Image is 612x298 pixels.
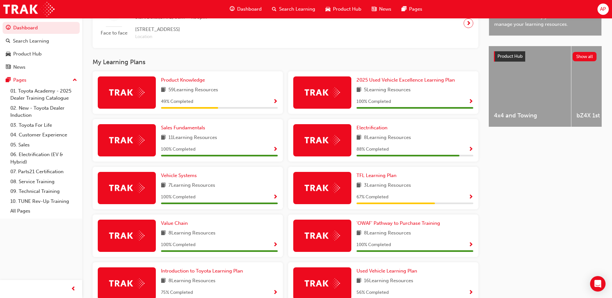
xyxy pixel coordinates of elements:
span: book-icon [356,134,361,142]
span: book-icon [356,182,361,190]
a: car-iconProduct Hub [320,3,366,16]
span: Show Progress [468,290,473,296]
span: up-icon [73,76,77,84]
a: search-iconSearch Learning [267,3,320,16]
span: News [379,5,391,13]
span: 100 % Completed [356,98,391,105]
span: Revolutionise the way you access and manage your learning resources. [494,13,596,28]
span: 11 Learning Resources [168,134,217,142]
button: Show all [573,52,597,61]
span: Pages [409,5,422,13]
span: Search Learning [279,5,315,13]
a: TFL Learning Plan [356,172,399,179]
span: Value Chain [161,220,188,226]
button: Show Progress [468,145,473,154]
span: book-icon [356,86,361,94]
a: 01. Toyota Academy - 2025 Dealer Training Catalogue [8,86,80,103]
div: News [13,64,25,71]
span: Sales Fundamentals [161,125,205,131]
button: Show Progress [468,241,473,249]
button: Show Progress [468,193,473,201]
a: 10. TUNE Rev-Up Training [8,196,80,206]
a: 05. Sales [8,140,80,150]
span: news-icon [6,65,11,70]
span: 100 % Completed [161,241,196,249]
img: Trak [109,231,145,241]
span: Electrification [356,125,387,131]
h3: My Learning Plans [93,58,478,66]
div: Open Intercom Messenger [590,276,606,292]
span: 59 Learning Resources [168,86,218,94]
span: Face to face [98,29,130,37]
img: Trak [109,183,145,193]
span: 3 Learning Resources [364,182,411,190]
button: DashboardSearch LearningProduct HubNews [3,21,80,74]
button: Pages [3,74,80,86]
a: pages-iconPages [396,3,427,16]
span: news-icon [372,5,376,13]
span: 2025 Used Vehicle Excellence Learning Plan [356,77,455,83]
span: AP [600,5,606,13]
div: Search Learning [13,37,49,45]
span: pages-icon [6,77,11,83]
span: guage-icon [230,5,235,13]
span: Show Progress [273,147,278,153]
a: 07. Parts21 Certification [8,167,80,177]
button: Show Progress [273,241,278,249]
span: 100 % Completed [161,194,196,201]
div: Product Hub [13,50,42,58]
span: 67 % Completed [356,194,388,201]
img: Trak [305,87,340,97]
a: Sales Fundamentals [161,124,208,132]
span: Show Progress [468,147,473,153]
a: News [3,61,80,73]
span: Show Progress [468,242,473,248]
span: 16 Learning Resources [364,277,413,285]
button: Show Progress [468,98,473,106]
span: Product Knowledge [161,77,205,83]
a: 4x4 and Towing [489,46,571,127]
span: book-icon [161,277,166,285]
span: Product Hub [333,5,361,13]
span: next-icon [466,19,471,28]
span: Product Hub [497,54,523,59]
span: car-icon [6,51,11,57]
a: 06. Electrification (EV & Hybrid) [8,150,80,167]
a: Vehicle Systems [161,172,199,179]
span: 8 Learning Resources [364,229,411,237]
span: 49 % Completed [161,98,193,105]
span: 88 % Completed [356,146,389,153]
span: 8 Learning Resources [364,134,411,142]
img: Trak [109,135,145,145]
span: 75 % Completed [161,289,193,296]
span: TFL Learning Plan [356,173,396,178]
button: Show Progress [273,193,278,201]
img: Trak [305,135,340,145]
img: Trak [109,278,145,288]
button: AP [597,4,609,15]
span: book-icon [161,86,166,94]
button: Show Progress [468,289,473,297]
a: 2025 Used Vehicle Excellence Learning Plan [356,76,457,84]
span: book-icon [356,277,361,285]
span: search-icon [272,5,276,13]
a: guage-iconDashboard [225,3,267,16]
a: All Pages [8,206,80,216]
span: prev-icon [71,285,76,293]
img: Trak [305,183,340,193]
a: 03. Toyota For Life [8,120,80,130]
span: 8 Learning Resources [168,229,216,237]
span: [STREET_ADDRESS] [135,26,253,33]
span: Show Progress [273,194,278,200]
span: 5 Learning Resources [364,86,411,94]
span: Show Progress [273,290,278,296]
button: Show Progress [273,98,278,106]
a: Product Hub [3,48,80,60]
span: guage-icon [6,25,11,31]
a: 02. New - Toyota Dealer Induction [8,103,80,120]
span: Introduction to Toyota Learning Plan [161,268,243,274]
a: Product HubShow all [494,51,597,62]
a: 'OWAF' Pathway to Purchase Training [356,220,443,227]
a: Dashboard [3,22,80,34]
